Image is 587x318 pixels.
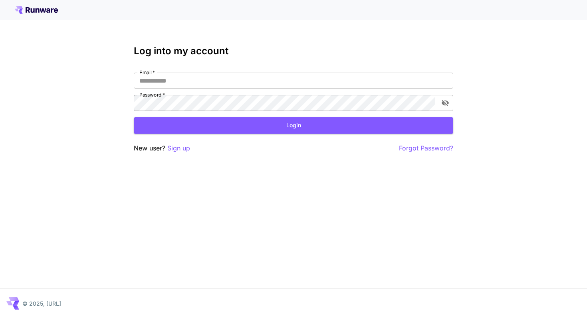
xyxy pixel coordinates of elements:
[134,45,453,57] h3: Log into my account
[399,143,453,153] button: Forgot Password?
[134,117,453,134] button: Login
[139,69,155,76] label: Email
[22,299,61,308] p: © 2025, [URL]
[139,91,165,98] label: Password
[438,96,452,110] button: toggle password visibility
[134,143,190,153] p: New user?
[167,143,190,153] button: Sign up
